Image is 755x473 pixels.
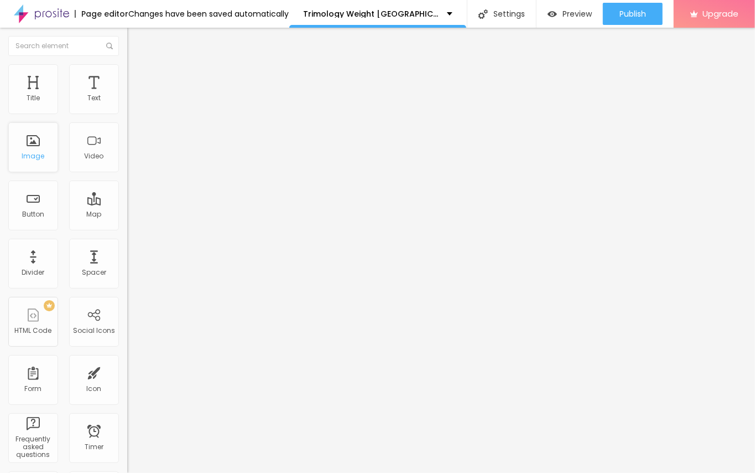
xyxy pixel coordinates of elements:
[128,10,289,18] div: Changes have been saved automatically
[22,152,45,160] div: Image
[85,443,103,451] div: Timer
[87,94,101,102] div: Text
[303,10,439,18] p: Trimology Weight [GEOGRAPHIC_DATA]
[106,43,113,49] img: Icone
[25,385,42,393] div: Form
[603,3,663,25] button: Publish
[73,327,115,335] div: Social Icons
[15,327,52,335] div: HTML Code
[563,9,592,18] span: Preview
[22,269,45,276] div: Divider
[537,3,603,25] button: Preview
[82,269,106,276] div: Spacer
[85,152,104,160] div: Video
[87,210,102,218] div: Map
[548,9,557,19] img: view-1.svg
[87,385,102,393] div: Icon
[619,9,646,18] span: Publish
[22,210,44,218] div: Button
[11,435,55,459] div: Frequently asked questions
[478,9,488,19] img: Icone
[8,36,119,56] input: Search element
[702,9,738,18] span: Upgrade
[27,94,40,102] div: Title
[127,28,755,473] iframe: Editor
[75,10,128,18] div: Page editor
